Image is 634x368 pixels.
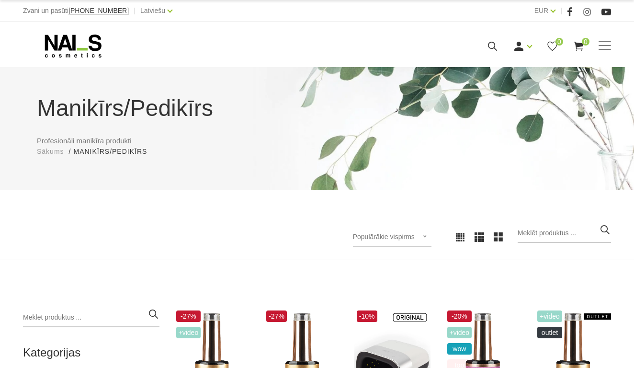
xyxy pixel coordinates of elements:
a: EUR [534,5,549,16]
span: 0 [555,38,563,46]
span: -10% [357,310,377,322]
a: [PHONE_NUMBER] [68,7,129,14]
span: | [134,5,136,17]
span: -20% [447,310,472,322]
input: Meklēt produktus ... [518,224,611,243]
div: Profesionāli manikīra produkti [30,91,604,157]
span: Populārākie vispirms [353,233,415,241]
h2: Kategorijas [23,346,159,359]
a: 0 [573,40,585,52]
span: +Video [447,327,472,338]
span: Sākums [37,148,64,155]
span: +Video [176,327,201,338]
a: 0 [546,40,558,52]
a: Latviešu [140,5,165,16]
a: Sākums [37,147,64,157]
div: Zvani un pasūti [23,5,129,17]
span: +Video [537,310,562,322]
span: OUTLET [537,327,562,338]
span: | [560,5,562,17]
span: -27% [266,310,287,322]
li: Manikīrs/Pedikīrs [73,147,157,157]
input: Meklēt produktus ... [23,308,159,327]
span: 0 [582,38,589,46]
h1: Manikīrs/Pedikīrs [37,91,597,126]
span: -27% [176,310,201,322]
span: wow [447,343,472,355]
